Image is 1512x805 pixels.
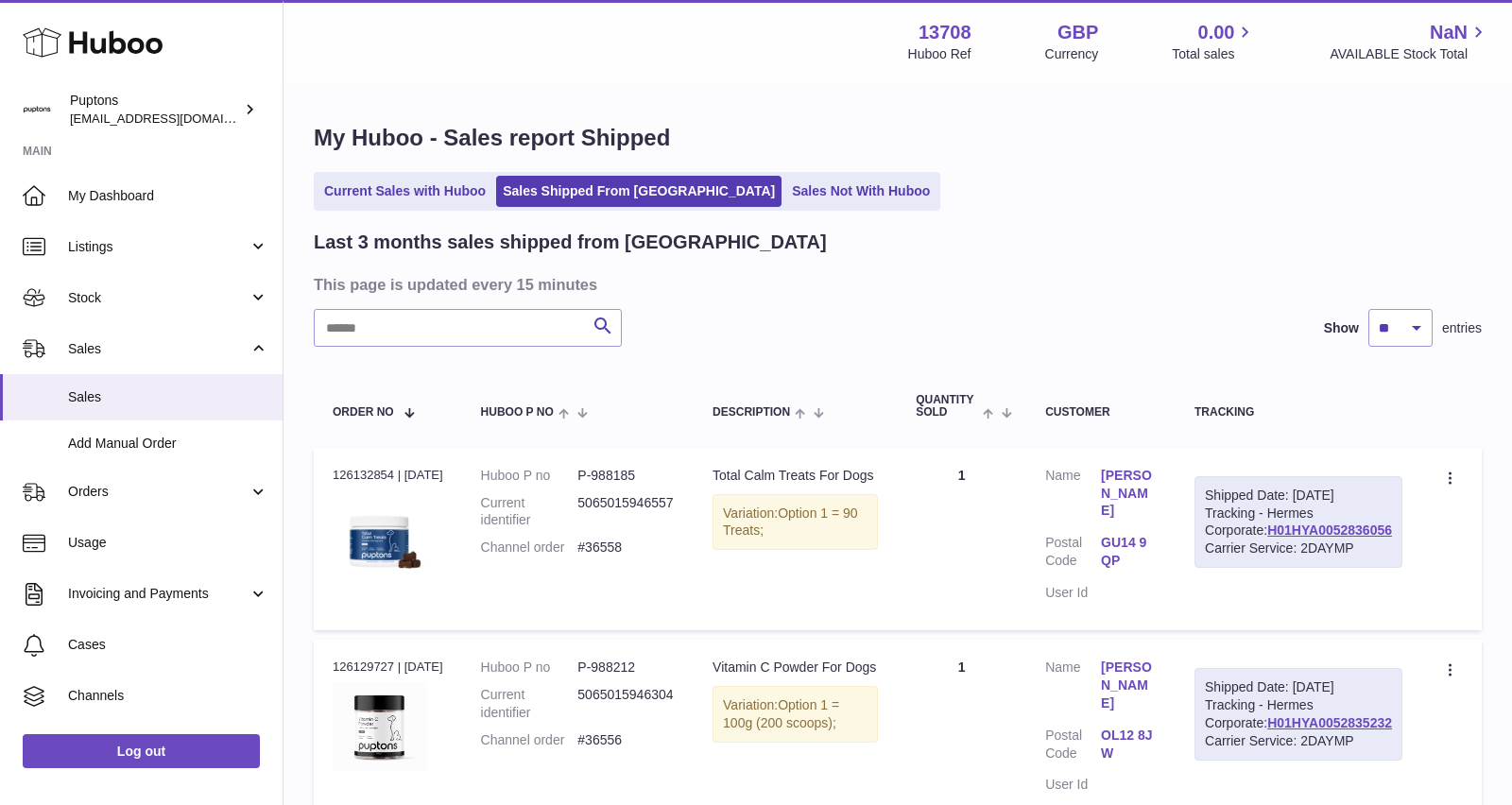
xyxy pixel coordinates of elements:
[1045,659,1101,717] dt: Name
[68,340,249,358] span: Sales
[1267,715,1392,730] a: H01HYA0052835232
[1198,20,1235,45] span: 0.00
[577,539,675,557] dd: #36558
[68,585,249,603] span: Invoicing and Payments
[1045,406,1157,419] div: Customer
[1194,476,1402,569] div: Tracking - Hermes Corporate:
[318,176,492,207] a: Current Sales with Huboo
[713,406,790,419] span: Description
[1101,467,1157,521] a: [PERSON_NAME]
[1430,20,1468,45] span: NaN
[908,45,971,63] div: Huboo Ref
[1045,727,1101,767] dt: Postal Code
[1324,319,1359,337] label: Show
[577,731,675,749] dd: #36556
[23,734,260,768] a: Log out
[723,697,839,730] span: Option 1 = 100g (200 scoops);
[577,659,675,677] dd: P-988212
[68,534,268,552] span: Usage
[1045,467,1101,525] dt: Name
[481,539,578,557] dt: Channel order
[481,686,578,722] dt: Current identifier
[481,494,578,530] dt: Current identifier
[70,92,240,128] div: Puptons
[333,489,427,584] img: Total_Calm_TreatsMain.jpg
[333,467,443,484] div: 126132854 | [DATE]
[68,238,249,256] span: Listings
[897,448,1026,630] td: 1
[577,686,675,722] dd: 5065015946304
[577,467,675,485] dd: P-988185
[481,406,554,419] span: Huboo P no
[314,274,1477,295] h3: This page is updated every 15 minutes
[1045,45,1099,63] div: Currency
[1172,20,1256,63] a: 0.00 Total sales
[723,505,858,539] span: Option 1 = 90 Treats;
[68,636,268,654] span: Cases
[70,111,278,126] span: [EMAIL_ADDRESS][DOMAIN_NAME]
[1205,732,1392,750] div: Carrier Service: 2DAYMP
[1045,776,1101,794] dt: User Id
[68,388,268,406] span: Sales
[577,494,675,530] dd: 5065015946557
[333,406,394,419] span: Order No
[1101,534,1157,570] a: GU14 9QP
[481,731,578,749] dt: Channel order
[23,95,51,124] img: hello@puptons.com
[68,687,268,705] span: Channels
[68,187,268,205] span: My Dashboard
[1101,727,1157,762] a: OL12 8JW
[333,682,427,771] img: TotalPetsGreenVitaminCPowderForDogs_257dacfb-a5dd-4a7f-b504-dee4c754c625.jpg
[713,686,878,743] div: Variation:
[481,467,578,485] dt: Huboo P no
[1045,534,1101,574] dt: Postal Code
[68,435,268,453] span: Add Manual Order
[1172,45,1256,63] span: Total sales
[713,467,878,485] div: Total Calm Treats For Dogs
[1330,20,1489,63] a: NaN AVAILABLE Stock Total
[785,176,936,207] a: Sales Not With Huboo
[919,20,971,45] strong: 13708
[916,394,978,419] span: Quantity Sold
[1057,20,1098,45] strong: GBP
[314,123,1482,153] h1: My Huboo - Sales report Shipped
[1205,487,1392,505] div: Shipped Date: [DATE]
[713,659,878,677] div: Vitamin C Powder For Dogs
[496,176,782,207] a: Sales Shipped From [GEOGRAPHIC_DATA]
[1194,406,1402,419] div: Tracking
[1442,319,1482,337] span: entries
[713,494,878,551] div: Variation:
[1267,522,1392,538] a: H01HYA0052836056
[68,289,249,307] span: Stock
[1101,659,1157,712] a: [PERSON_NAME]
[1194,668,1402,761] div: Tracking - Hermes Corporate:
[314,230,827,255] h2: Last 3 months sales shipped from [GEOGRAPHIC_DATA]
[1205,678,1392,696] div: Shipped Date: [DATE]
[1205,540,1392,557] div: Carrier Service: 2DAYMP
[68,483,249,501] span: Orders
[481,659,578,677] dt: Huboo P no
[333,659,443,676] div: 126129727 | [DATE]
[1045,584,1101,602] dt: User Id
[1330,45,1489,63] span: AVAILABLE Stock Total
